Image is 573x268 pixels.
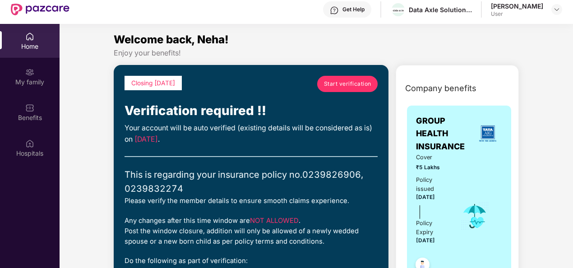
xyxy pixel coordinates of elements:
[317,76,378,92] a: Start verification
[416,163,448,172] span: ₹5 Lakhs
[125,168,378,196] div: This is regarding your insurance policy no. 0239826906, 0239832274
[125,196,378,206] div: Please verify the member details to ensure smooth claims experience.
[25,103,34,112] img: svg+xml;base64,PHN2ZyBpZD0iQmVuZWZpdHMiIHhtbG5zPSJodHRwOi8vd3d3LnczLm9yZy8yMDAwL3N2ZyIgd2lkdGg9Ij...
[114,48,519,58] div: Enjoy your benefits!
[416,194,435,200] span: [DATE]
[416,237,435,244] span: [DATE]
[11,4,69,15] img: New Pazcare Logo
[25,68,34,77] img: svg+xml;base64,PHN2ZyB3aWR0aD0iMjAiIGhlaWdodD0iMjAiIHZpZXdCb3g9IjAgMCAyMCAyMCIgZmlsbD0ibm9uZSIgeG...
[392,8,405,13] img: WhatsApp%20Image%202022-10-27%20at%2012.58.27.jpeg
[330,6,339,15] img: svg+xml;base64,PHN2ZyBpZD0iSGVscC0zMngzMiIgeG1sbnM9Imh0dHA6Ly93d3cudzMub3JnLzIwMDAvc3ZnIiB3aWR0aD...
[491,10,543,18] div: User
[405,82,476,95] span: Company benefits
[25,32,34,41] img: svg+xml;base64,PHN2ZyBpZD0iSG9tZSIgeG1sbnM9Imh0dHA6Ly93d3cudzMub3JnLzIwMDAvc3ZnIiB3aWR0aD0iMjAiIG...
[460,201,490,231] img: icon
[409,5,472,14] div: Data Axle Solutions Private Limited
[125,101,378,121] div: Verification required !!
[416,219,448,237] div: Policy Expiry
[476,121,500,146] img: insurerLogo
[491,2,543,10] div: [PERSON_NAME]
[553,6,560,13] img: svg+xml;base64,PHN2ZyBpZD0iRHJvcGRvd24tMzJ4MzIiIHhtbG5zPSJodHRwOi8vd3d3LnczLm9yZy8yMDAwL3N2ZyIgd2...
[342,6,365,13] div: Get Help
[416,176,448,194] div: Policy issued
[416,153,448,162] span: Cover
[131,79,175,87] span: Closing [DATE]
[125,216,378,247] div: Any changes after this time window are . Post the window closure, addition will only be allowed o...
[125,256,378,266] div: Do the following as part of verification:
[250,217,299,225] span: NOT ALLOWED
[125,123,378,145] div: Your account will be auto verified (existing details will be considered as is) on .
[324,79,371,88] span: Start verification
[25,139,34,148] img: svg+xml;base64,PHN2ZyBpZD0iSG9zcGl0YWxzIiB4bWxucz0iaHR0cDovL3d3dy53My5vcmcvMjAwMC9zdmciIHdpZHRoPS...
[114,33,229,46] span: Welcome back, Neha!
[416,115,473,153] span: GROUP HEALTH INSURANCE
[134,135,158,143] span: [DATE]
